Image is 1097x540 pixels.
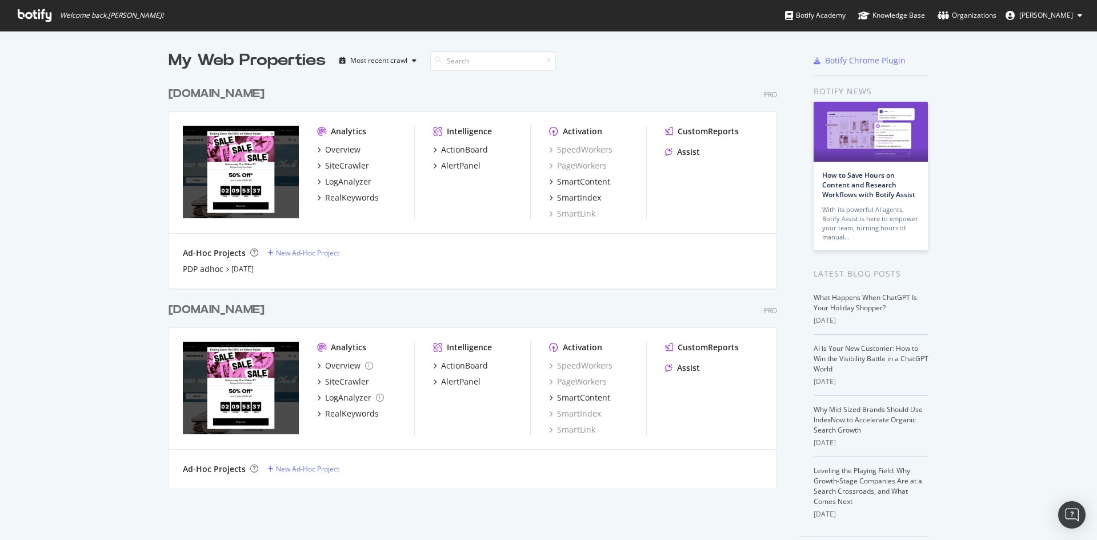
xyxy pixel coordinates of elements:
div: [DATE] [814,315,928,326]
a: PDP adhoc [183,263,223,275]
div: Pro [764,306,777,315]
a: Botify Chrome Plugin [814,55,906,66]
div: AlertPanel [441,376,481,387]
img: How to Save Hours on Content and Research Workflows with Botify Assist [814,102,928,162]
div: Assist [677,146,700,158]
div: With its powerful AI agents, Botify Assist is here to empower your team, turning hours of manual… [822,205,919,242]
div: SmartIndex [557,192,601,203]
a: CustomReports [665,126,739,137]
a: AlertPanel [433,160,481,171]
div: Assist [677,362,700,374]
a: RealKeywords [317,192,379,203]
div: AlertPanel [441,160,481,171]
div: Overview [325,144,361,155]
div: Ad-Hoc Projects [183,247,246,259]
a: AlertPanel [433,376,481,387]
div: [DATE] [814,438,928,448]
span: Matthew Liljegren [1019,10,1073,20]
div: grid [169,72,786,488]
a: SmartContent [549,176,610,187]
div: Ad-Hoc Projects [183,463,246,475]
div: Botify Chrome Plugin [825,55,906,66]
div: Pro [764,90,777,99]
div: RealKeywords [325,408,379,419]
a: SmartContent [549,392,610,403]
a: SmartIndex [549,192,601,203]
div: SmartContent [557,392,610,403]
div: ActionBoard [441,360,488,371]
a: ActionBoard [433,144,488,155]
a: SiteCrawler [317,376,369,387]
div: Analytics [331,342,366,353]
div: Analytics [331,126,366,137]
div: My Web Properties [169,49,326,72]
div: Latest Blog Posts [814,267,928,280]
a: RealKeywords [317,408,379,419]
div: [DATE] [814,377,928,387]
a: [DATE] [231,264,254,274]
a: Overview [317,144,361,155]
div: CustomReports [678,342,739,353]
a: Leveling the Playing Field: Why Growth-Stage Companies Are at a Search Crossroads, and What Comes... [814,466,922,506]
div: Open Intercom Messenger [1058,501,1086,529]
div: Knowledge Base [858,10,925,21]
a: CustomReports [665,342,739,353]
a: ActionBoard [433,360,488,371]
div: Overview [325,360,361,371]
a: How to Save Hours on Content and Research Workflows with Botify Assist [822,170,915,199]
div: Activation [563,126,602,137]
a: Assist [665,362,700,374]
div: SiteCrawler [325,376,369,387]
button: [PERSON_NAME] [996,6,1091,25]
a: LogAnalyzer [317,176,371,187]
div: CustomReports [678,126,739,137]
a: LogAnalyzer [317,392,384,403]
a: [DOMAIN_NAME] [169,86,269,102]
input: Search [430,51,556,71]
a: SpeedWorkers [549,360,612,371]
a: [DOMAIN_NAME] [169,302,269,318]
img: conversedataimport.com [183,342,299,434]
div: New Ad-Hoc Project [276,464,339,474]
a: Why Mid-Sized Brands Should Use IndexNow to Accelerate Organic Search Growth [814,405,923,435]
div: Organizations [938,10,996,21]
a: New Ad-Hoc Project [267,248,339,258]
div: New Ad-Hoc Project [276,248,339,258]
div: Intelligence [447,342,492,353]
img: www.converse.com [183,126,299,218]
div: Botify Academy [785,10,846,21]
a: SiteCrawler [317,160,369,171]
div: Intelligence [447,126,492,137]
div: LogAnalyzer [325,392,371,403]
a: SmartIndex [549,408,601,419]
div: [DATE] [814,509,928,519]
a: PageWorkers [549,160,607,171]
div: LogAnalyzer [325,176,371,187]
a: What Happens When ChatGPT Is Your Holiday Shopper? [814,293,917,313]
div: [DOMAIN_NAME] [169,302,265,318]
div: Botify news [814,85,928,98]
div: SiteCrawler [325,160,369,171]
a: SmartLink [549,424,595,435]
div: Activation [563,342,602,353]
span: Welcome back, [PERSON_NAME] ! [60,11,163,20]
a: Overview [317,360,373,371]
div: SmartContent [557,176,610,187]
div: Most recent crawl [350,57,407,64]
button: Most recent crawl [335,51,421,70]
a: SpeedWorkers [549,144,612,155]
a: AI Is Your New Customer: How to Win the Visibility Battle in a ChatGPT World [814,343,928,374]
a: Assist [665,146,700,158]
a: SmartLink [549,208,595,219]
a: New Ad-Hoc Project [267,464,339,474]
div: [DOMAIN_NAME] [169,86,265,102]
a: PageWorkers [549,376,607,387]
